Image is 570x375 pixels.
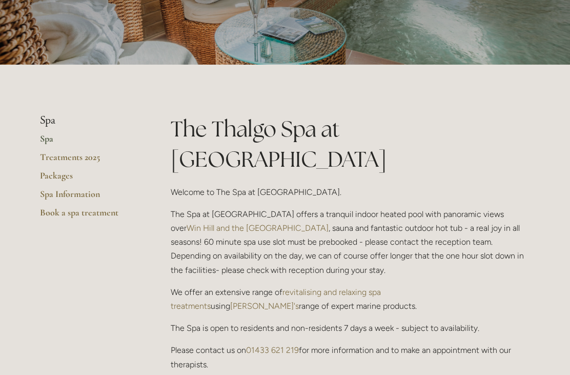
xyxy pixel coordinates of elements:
p: We offer an extensive range of using range of expert marine products. [171,285,530,313]
h1: The Thalgo Spa at [GEOGRAPHIC_DATA] [171,114,530,174]
a: Spa Information [40,188,138,207]
li: Spa [40,114,138,127]
a: Book a spa treatment [40,207,138,225]
a: Packages [40,170,138,188]
a: [PERSON_NAME]'s [230,301,299,311]
a: Spa [40,133,138,151]
p: The Spa is open to residents and non-residents 7 days a week - subject to availability. [171,321,530,335]
p: Welcome to The Spa at [GEOGRAPHIC_DATA]. [171,185,530,199]
p: The Spa at [GEOGRAPHIC_DATA] offers a tranquil indoor heated pool with panoramic views over , sau... [171,207,530,277]
p: Please contact us on for more information and to make an appointment with our therapists. [171,343,530,371]
a: Treatments 2025 [40,151,138,170]
a: 01433 621 219 [246,345,299,355]
a: Win Hill and the [GEOGRAPHIC_DATA] [187,223,329,233]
